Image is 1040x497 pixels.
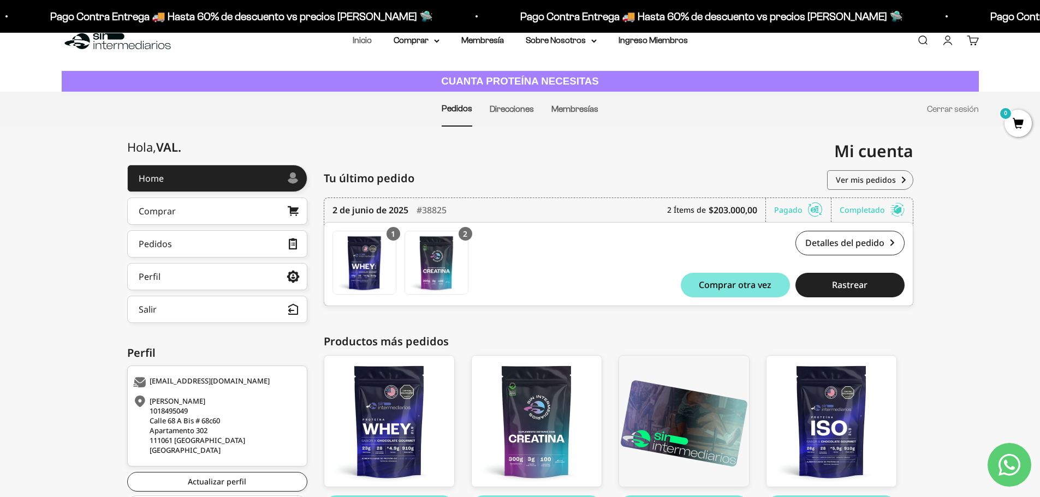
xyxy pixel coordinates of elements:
button: Salir [127,296,307,323]
button: Comprar otra vez [681,273,790,297]
a: Home [127,165,307,192]
div: Home [139,174,164,183]
img: Translation missing: es.Proteína Whey - Chocolate / 2 libras (910g) [333,231,396,294]
a: Perfil [127,263,307,290]
div: [PERSON_NAME] 1018495049 Calle 68 A Bis # 68c60 Apartamento 302 111061 [GEOGRAPHIC_DATA] [GEOGRAP... [133,396,299,455]
img: Translation missing: es.Creatina Monohidrato - 300g [405,231,468,294]
a: Membresía Anual [619,355,750,487]
div: Pedidos [139,239,172,248]
a: Detalles del pedido [795,231,905,255]
a: CUANTA PROTEÍNA NECESITAS [62,71,979,92]
span: VAL [156,139,181,155]
span: Tu último pedido [324,170,414,187]
a: Creatina Monohidrato - 300g [471,355,602,487]
span: . [178,139,181,155]
img: whey-chocolate_2LB-front_large.png [324,356,454,487]
img: iso_chocolate_2LB_FRONT_large.png [766,356,896,487]
a: Pedidos [442,104,472,113]
a: Comprar [127,197,307,225]
b: $203.000,00 [709,203,757,217]
div: Perfil [139,272,161,281]
img: creatina_01_large.png [472,356,602,487]
a: Proteína Whey - Chocolate / 2 libras (910g) [324,355,455,487]
a: Proteína Whey - Chocolate / 2 libras (910g) [332,231,396,295]
a: Ver mis pedidos [827,170,913,190]
a: Ingreso Miembros [619,35,688,45]
img: b091a5be-4bb1-4136-881d-32454b4358fa_1_large.png [619,356,749,487]
span: Comprar otra vez [699,280,771,289]
button: Rastrear [795,273,905,297]
div: #38825 [417,198,447,222]
div: Completado [840,198,905,222]
a: Proteína Aislada (ISO) - 2 Libras (910g) - Chocolate [766,355,897,487]
summary: Sobre Nosotros [526,33,597,47]
div: Hola, [127,140,181,154]
div: Productos más pedidos [324,333,913,350]
a: Creatina Monohidrato - 300g [405,231,468,295]
p: Pago Contra Entrega 🚚 Hasta 60% de descuento vs precios [PERSON_NAME] 🛸 [476,8,859,25]
a: Cerrar sesión [927,104,979,113]
a: Membresía [461,35,504,45]
a: Membresías [551,104,598,113]
span: Mi cuenta [834,140,913,162]
div: 2 [459,227,472,241]
p: Pago Contra Entrega 🚚 Hasta 60% de descuento vs precios [PERSON_NAME] 🛸 [6,8,389,25]
time: 2 de junio de 2025 [332,203,408,217]
span: Rastrear [832,280,867,289]
div: Salir [139,305,157,314]
mark: 0 [999,107,1012,120]
strong: CUANTA PROTEÍNA NECESITAS [441,75,599,87]
a: Direcciones [490,104,534,113]
div: Pagado [774,198,831,222]
summary: Comprar [394,33,439,47]
div: [EMAIL_ADDRESS][DOMAIN_NAME] [133,377,299,388]
div: 1 [387,227,400,241]
a: Inicio [353,35,372,45]
div: 2 Ítems de [667,198,766,222]
div: Comprar [139,207,176,215]
a: Pedidos [127,230,307,258]
a: Actualizar perfil [127,472,307,492]
div: Perfil [127,345,307,361]
a: 0 [1005,118,1032,130]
